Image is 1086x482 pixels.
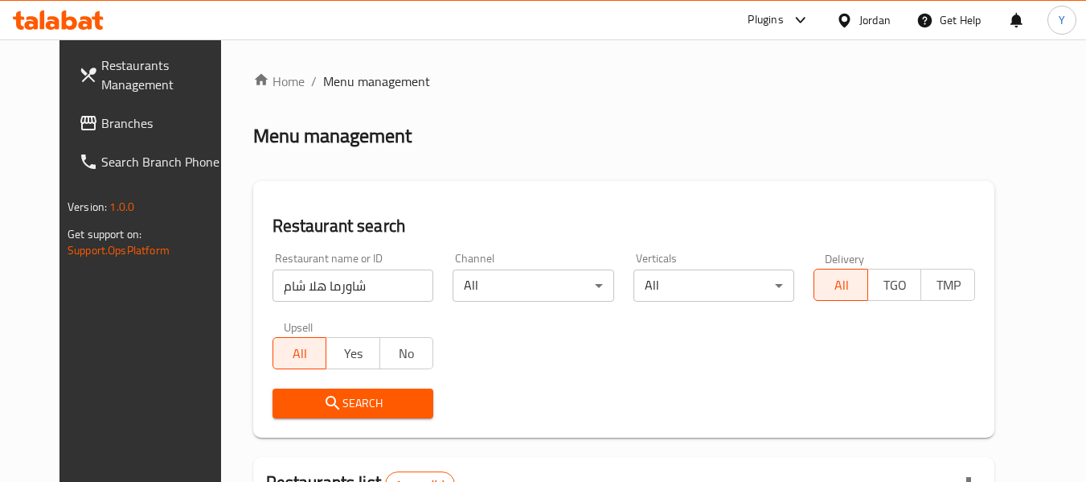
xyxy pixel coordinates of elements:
a: Home [253,72,305,91]
span: Search [285,393,421,414]
div: Plugins [748,10,783,30]
label: Delivery [825,253,865,264]
span: Search Branch Phone [101,152,228,171]
span: TGO [875,274,916,297]
span: Branches [101,113,228,133]
nav: breadcrumb [253,72,994,91]
a: Restaurants Management [66,46,241,104]
button: All [813,269,868,301]
div: All [633,270,795,302]
div: All [453,270,614,302]
button: Search [273,389,434,418]
span: Restaurants Management [101,56,228,94]
span: All [280,342,321,365]
span: No [387,342,428,365]
button: Yes [326,337,380,369]
span: Y [1059,11,1065,29]
button: No [379,337,434,369]
a: Branches [66,104,241,142]
a: Search Branch Phone [66,142,241,181]
button: All [273,337,327,369]
span: Menu management [323,72,430,91]
div: Jordan [859,11,891,29]
h2: Menu management [253,123,412,149]
li: / [311,72,317,91]
button: TMP [920,269,975,301]
span: All [821,274,862,297]
span: TMP [928,274,969,297]
span: 1.0.0 [109,196,134,217]
span: Get support on: [68,224,141,245]
a: Support.OpsPlatform [68,240,170,261]
span: Version: [68,196,107,217]
button: TGO [867,269,922,301]
h2: Restaurant search [273,214,975,238]
input: Search for restaurant name or ID.. [273,270,434,302]
label: Upsell [284,321,314,332]
span: Yes [333,342,374,365]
